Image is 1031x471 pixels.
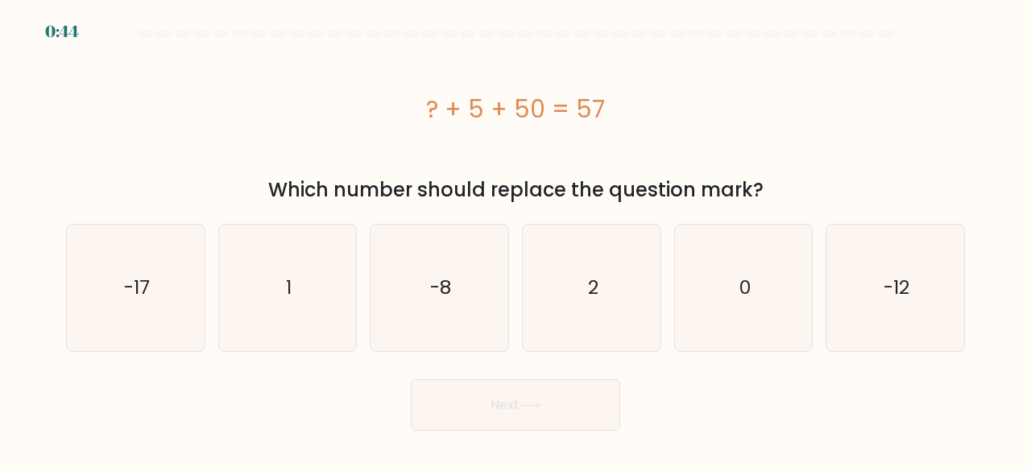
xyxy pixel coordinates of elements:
[587,275,598,301] text: 2
[124,275,150,301] text: -17
[45,19,79,43] div: 0:44
[76,176,955,205] div: Which number should replace the question mark?
[411,379,620,431] button: Next
[66,91,965,127] div: ? + 5 + 50 = 57
[430,275,451,301] text: -8
[286,275,292,301] text: 1
[884,275,909,301] text: -12
[739,275,751,301] text: 0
